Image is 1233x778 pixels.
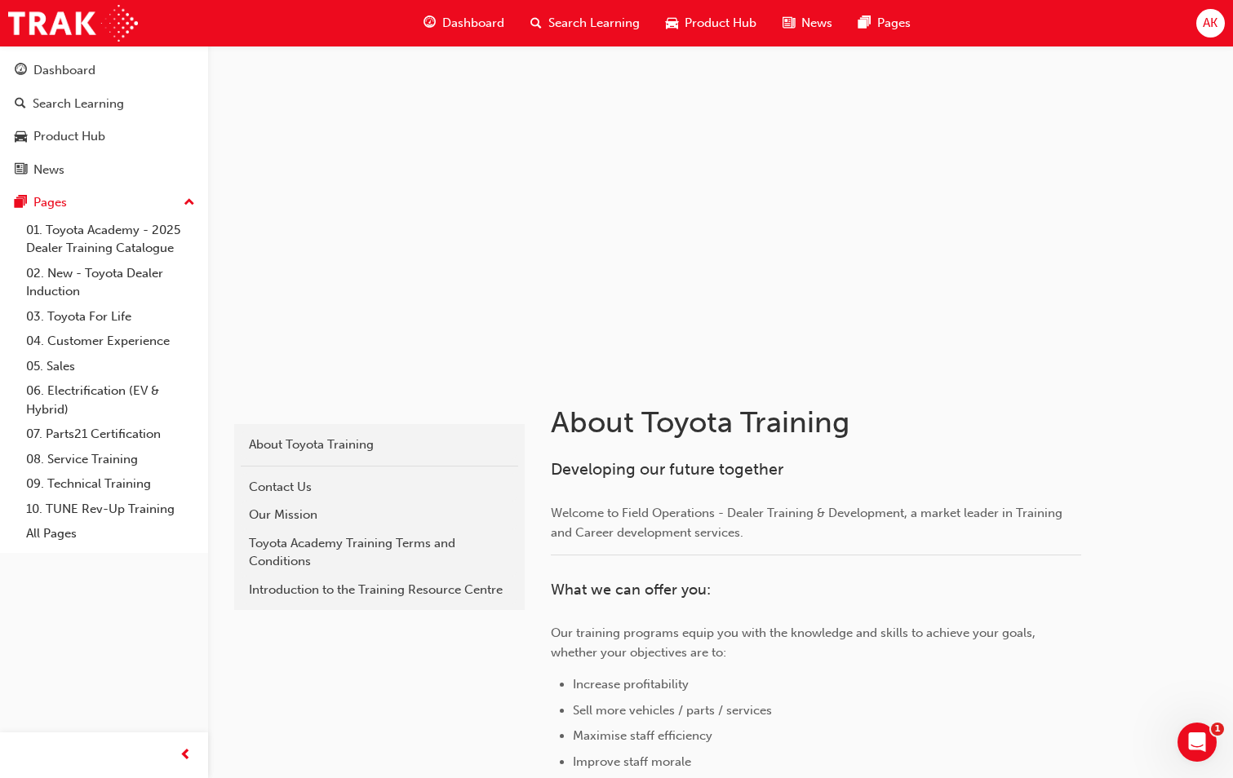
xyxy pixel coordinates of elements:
a: 02. New - Toyota Dealer Induction [20,261,202,304]
a: 01. Toyota Academy - 2025 Dealer Training Catalogue [20,218,202,261]
span: news-icon [783,13,795,33]
span: Product Hub [685,14,756,33]
button: DashboardSearch LearningProduct HubNews [7,52,202,188]
button: Pages [7,188,202,218]
a: 04. Customer Experience [20,329,202,354]
div: Toyota Academy Training Terms and Conditions [249,534,510,571]
div: Contact Us [249,478,510,497]
img: Trak [8,5,138,42]
span: Developing our future together [551,460,783,479]
a: News [7,155,202,185]
div: Pages [33,193,67,212]
div: News [33,161,64,179]
div: Dashboard [33,61,95,80]
a: pages-iconPages [845,7,924,40]
a: Introduction to the Training Resource Centre [241,576,518,604]
span: up-icon [184,192,195,214]
a: Dashboard [7,55,202,86]
a: guage-iconDashboard [410,7,517,40]
span: Welcome to Field Operations - Dealer Training & Development, a market leader in Training and Care... [551,506,1066,540]
a: Product Hub [7,122,202,152]
span: news-icon [15,163,27,178]
span: pages-icon [15,196,27,210]
span: AK [1203,14,1217,33]
a: car-iconProduct Hub [653,7,770,40]
div: Our Mission [249,506,510,524]
span: Maximise staff efficiency [573,728,712,743]
span: Pages [877,14,911,33]
span: What we can offer you: [551,581,711,599]
span: search-icon [15,97,26,112]
a: news-iconNews [770,7,845,40]
a: All Pages [20,521,202,546]
a: 06. Electrification (EV & Hybrid) [20,378,202,422]
a: Our Mission [241,501,518,529]
a: 09. Technical Training [20,471,202,497]
a: 08. Service Training [20,447,202,472]
span: News [801,14,832,33]
span: Sell more vehicles / parts / services [573,703,772,718]
span: Improve staff morale [573,754,691,769]
span: pages-icon [858,13,871,33]
a: 03. Toyota For Life [20,304,202,329]
a: 07. Parts21 Certification [20,422,202,447]
div: Search Learning [33,95,124,113]
a: 05. Sales [20,354,202,379]
span: guage-icon [15,64,27,78]
span: Search Learning [548,14,640,33]
a: Contact Us [241,473,518,502]
span: car-icon [666,13,678,33]
div: About Toyota Training [249,435,510,454]
a: About Toyota Training [241,431,518,459]
span: car-icon [15,130,27,144]
span: Increase profitability [573,677,689,692]
span: guage-icon [424,13,436,33]
span: prev-icon [180,745,192,766]
a: Search Learning [7,89,202,119]
a: search-iconSearch Learning [517,7,653,40]
a: 10. TUNE Rev-Up Training [20,497,202,522]
iframe: Intercom live chat [1178,723,1217,762]
h1: About Toyota Training [551,404,1086,440]
span: 1 [1211,723,1224,736]
button: AK [1196,9,1225,38]
div: Introduction to the Training Resource Centre [249,581,510,599]
span: search-icon [530,13,542,33]
span: Our training programs equip you with the knowledge and skills to achieve your goals, whether your... [551,625,1039,660]
a: Toyota Academy Training Terms and Conditions [241,529,518,576]
div: Product Hub [33,127,105,146]
span: Dashboard [442,14,504,33]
